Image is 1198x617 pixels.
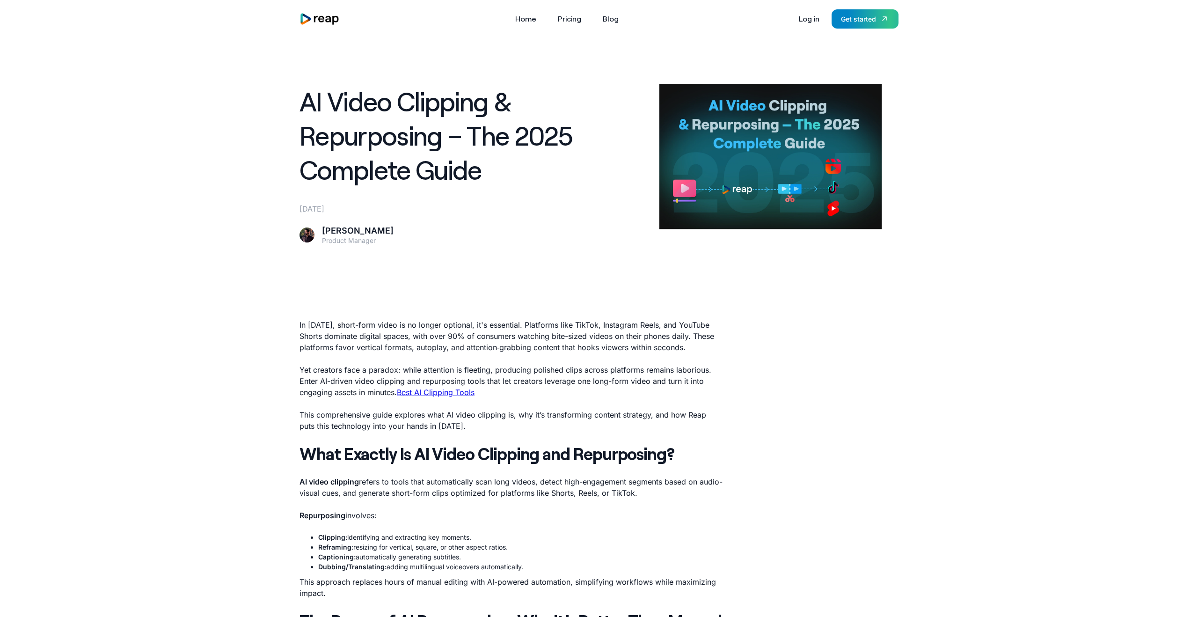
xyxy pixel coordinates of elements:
li: resizing for vertical, square, or other aspect ratios. [318,542,723,552]
li: adding multilingual voiceovers automatically. [318,562,723,572]
p: In [DATE], short-form video is no longer optional, it's essential. Platforms like TikTok, Instagr... [299,319,723,353]
strong: What Exactly Is AI Video Clipping and Repurposing? [299,443,674,463]
p: This comprehensive guide explores what AI video clipping is, why it’s transforming content strate... [299,409,723,432]
h1: AI Video Clipping & Repurposing – The 2025 Complete Guide [299,84,637,186]
p: Yet creators face a paradox: while attention is fleeting, producing polished clips across platfor... [299,364,723,398]
p: refers to tools that automatically scan long videos, detect high-engagement segments based on aud... [299,476,723,499]
li: automatically generating subtitles. [318,552,723,562]
strong: Reframing: [318,543,353,551]
p: involves: [299,510,723,521]
img: reap logo [299,13,340,25]
strong: Dubbing/Translating: [318,563,387,571]
a: Best AI Clipping Tools [397,388,475,397]
strong: AI video clipping [299,477,359,486]
strong: Repurposing [299,511,345,520]
a: Home [511,11,541,26]
div: Product Manager [322,236,394,245]
p: This approach replaces hours of manual editing with AI-powered automation, simplifying workflows ... [299,576,723,599]
li: identifying and extracting key moments. [318,532,723,542]
strong: Captioning: [318,553,356,561]
a: Log in [794,11,824,26]
strong: Clipping: [318,533,347,541]
a: Pricing [553,11,586,26]
a: home [299,13,340,25]
a: Blog [598,11,623,26]
div: [PERSON_NAME] [322,226,394,236]
div: [DATE] [299,203,637,214]
a: Get started [832,9,898,29]
div: Get started [841,14,876,24]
